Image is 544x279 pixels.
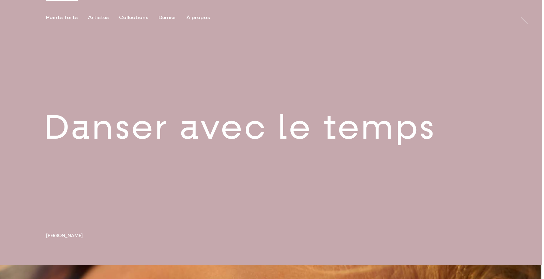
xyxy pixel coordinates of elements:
[158,15,186,21] button: Dernier
[46,15,88,21] button: Points forts
[88,15,109,21] font: Artistes
[119,15,158,21] button: Collections
[88,15,119,21] button: Artistes
[119,15,148,21] font: Collections
[186,15,210,21] font: À propos
[46,15,78,21] font: Points forts
[186,15,220,21] button: À propos
[158,15,176,21] font: Dernier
